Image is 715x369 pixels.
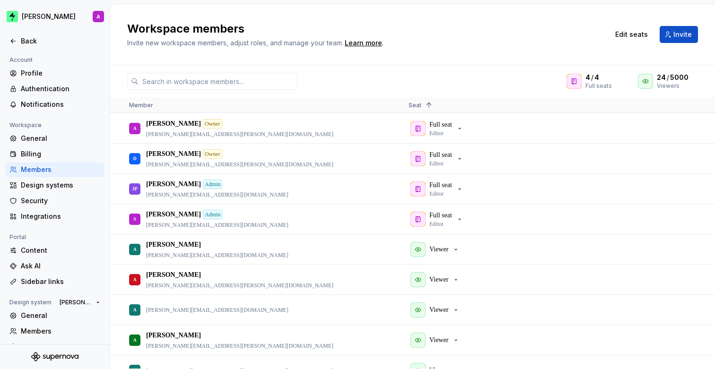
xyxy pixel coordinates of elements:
div: JP [132,180,137,198]
span: 5000 [670,73,689,82]
div: Admin [203,210,222,219]
p: Editor [429,160,444,167]
div: Workspace [6,120,45,131]
div: A [133,270,136,289]
img: f96ba1ec-f50a-46f8-b004-b3e0575dda59.png [7,11,18,22]
div: Security [21,196,100,206]
svg: Supernova Logo [31,352,78,361]
p: [PERSON_NAME][EMAIL_ADDRESS][DOMAIN_NAME] [146,251,288,259]
a: Notifications [6,97,104,112]
span: Invite new workspace members, adjust roles, and manage your team. [127,39,343,47]
div: Authentication [21,84,100,94]
button: [PERSON_NAME]A [2,6,108,27]
p: Viewer [429,305,448,315]
a: Content [6,243,104,258]
div: Admin [203,180,222,189]
div: Notifications [21,100,100,109]
p: Viewer [429,275,448,284]
button: Full seatEditor [409,119,467,138]
p: [PERSON_NAME][EMAIL_ADDRESS][PERSON_NAME][DOMAIN_NAME] [146,342,333,350]
h2: Workspace members [127,21,598,36]
span: . [343,40,384,47]
div: General [21,134,100,143]
div: D [133,149,136,168]
a: Versions [6,339,104,354]
span: Member [129,102,153,109]
div: Full seats [585,82,612,90]
a: Authentication [6,81,104,96]
div: Back [21,36,100,46]
p: Editor [429,190,444,197]
span: Seat [409,102,421,109]
span: 24 [657,73,666,82]
p: Editor [429,129,444,137]
p: Full seat [429,211,452,220]
a: Learn more [345,38,382,48]
input: Search in workspace members... [139,73,297,90]
button: Edit seats [609,26,654,43]
div: / [585,73,612,82]
div: A [133,300,136,319]
div: Members [21,165,100,174]
a: Integrations [6,209,104,224]
a: Back [6,34,104,49]
div: S [133,210,136,228]
p: Full seat [429,120,452,129]
button: Viewer [409,300,463,319]
p: [PERSON_NAME][EMAIL_ADDRESS][DOMAIN_NAME] [146,306,288,314]
div: Members [21,326,100,336]
div: Integrations [21,212,100,221]
div: A [133,331,136,349]
a: Profile [6,66,104,81]
button: Invite [660,26,698,43]
button: Viewer [409,270,463,289]
p: [PERSON_NAME] [146,270,201,280]
p: [PERSON_NAME] [146,149,201,159]
p: [PERSON_NAME][EMAIL_ADDRESS][DOMAIN_NAME] [146,191,288,198]
div: Ask AI [21,261,100,271]
div: General [21,311,100,320]
a: Members [6,162,104,177]
span: Invite [673,30,692,39]
p: Viewer [429,335,448,345]
div: Owner [203,149,222,159]
span: [PERSON_NAME] [60,299,92,306]
div: Portal [6,232,30,243]
div: Design systems [21,180,100,190]
a: Billing [6,146,104,162]
p: [PERSON_NAME] [146,180,201,189]
a: General [6,131,104,146]
button: Full seatEditor [409,180,467,198]
span: 4 [594,73,599,82]
a: Design systems [6,178,104,193]
div: [PERSON_NAME] [22,12,76,21]
p: [PERSON_NAME] [146,240,201,249]
p: [PERSON_NAME][EMAIL_ADDRESS][PERSON_NAME][DOMAIN_NAME] [146,130,333,138]
button: Full seatEditor [409,210,467,229]
div: Viewers [657,82,698,90]
p: [PERSON_NAME] [146,119,201,129]
a: Members [6,324,104,339]
button: Viewer [409,240,463,259]
div: Owner [203,119,222,129]
div: A [133,240,136,258]
div: A [133,119,136,137]
div: Design system [6,297,55,308]
div: Sidebar links [21,277,100,286]
p: [PERSON_NAME][EMAIL_ADDRESS][DOMAIN_NAME] [146,221,288,229]
div: / [657,73,698,82]
div: A [96,13,100,20]
p: Full seat [429,180,452,190]
p: [PERSON_NAME][EMAIL_ADDRESS][PERSON_NAME][DOMAIN_NAME] [146,161,333,168]
span: Edit seats [615,30,648,39]
a: Sidebar links [6,274,104,289]
a: Security [6,193,104,208]
button: Viewer [409,331,463,350]
p: [PERSON_NAME] [146,331,201,340]
p: [PERSON_NAME] [146,210,201,219]
div: Content [21,246,100,255]
span: 4 [585,73,590,82]
p: Editor [429,220,444,228]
